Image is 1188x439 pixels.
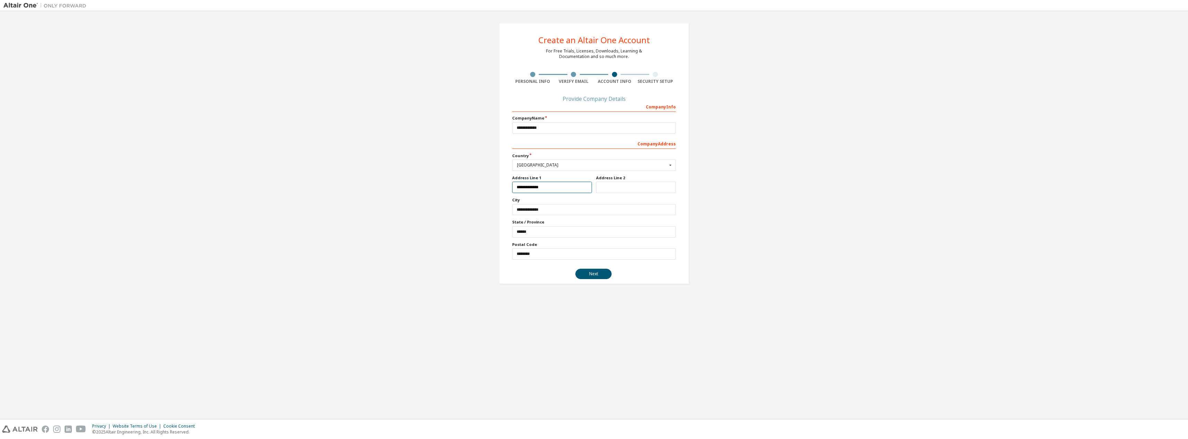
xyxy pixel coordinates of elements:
[113,423,163,429] div: Website Terms of Use
[512,175,592,181] label: Address Line 1
[65,426,72,433] img: linkedin.svg
[512,242,676,247] label: Postal Code
[538,36,650,44] div: Create an Altair One Account
[575,269,612,279] button: Next
[163,423,199,429] div: Cookie Consent
[512,153,676,159] label: Country
[596,175,676,181] label: Address Line 2
[3,2,90,9] img: Altair One
[53,426,60,433] img: instagram.svg
[512,97,676,101] div: Provide Company Details
[594,79,635,84] div: Account Info
[512,197,676,203] label: City
[553,79,594,84] div: Verify Email
[92,423,113,429] div: Privacy
[512,138,676,149] div: Company Address
[76,426,86,433] img: youtube.svg
[42,426,49,433] img: facebook.svg
[512,115,676,121] label: Company Name
[92,429,199,435] p: © 2025 Altair Engineering, Inc. All Rights Reserved.
[2,426,38,433] img: altair_logo.svg
[517,163,667,167] div: [GEOGRAPHIC_DATA]
[512,219,676,225] label: State / Province
[635,79,676,84] div: Security Setup
[512,79,553,84] div: Personal Info
[546,48,642,59] div: For Free Trials, Licenses, Downloads, Learning & Documentation and so much more.
[512,101,676,112] div: Company Info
